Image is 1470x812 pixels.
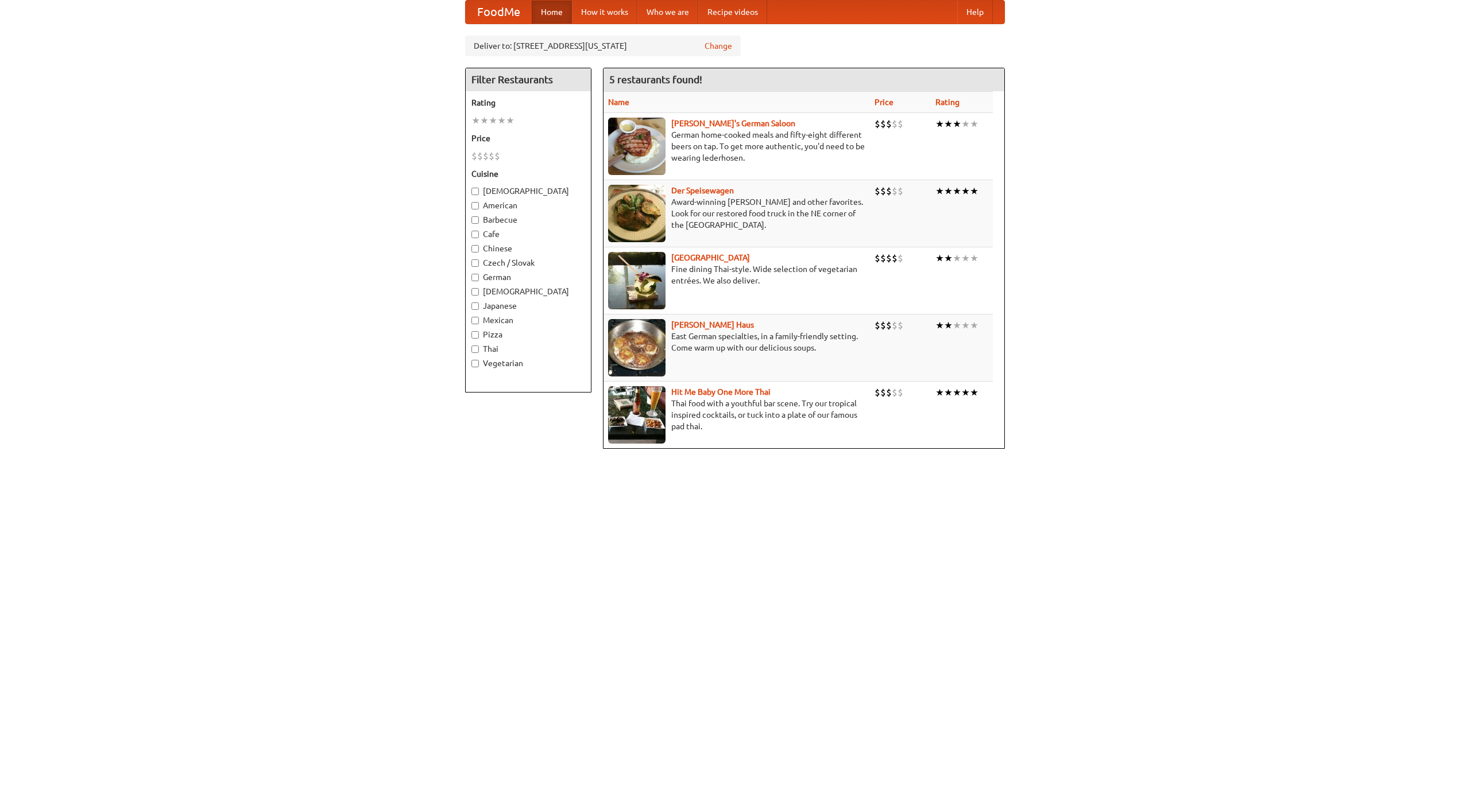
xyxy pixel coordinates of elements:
b: Der Speisewagen [671,186,734,195]
li: ★ [961,319,970,332]
li: ★ [970,386,978,399]
ng-pluralize: 5 restaurants found! [609,74,702,85]
li: $ [880,319,886,332]
li: $ [898,118,903,130]
h4: Filter Restaurants [466,68,591,91]
div: Deliver to: [STREET_ADDRESS][US_STATE] [465,36,741,56]
li: ★ [970,185,978,197]
input: Pizza [471,331,479,339]
li: $ [880,252,886,265]
li: ★ [944,252,953,265]
li: ★ [944,185,953,197]
li: $ [875,118,880,130]
li: ★ [961,118,970,130]
img: speisewagen.jpg [608,185,666,242]
h5: Cuisine [471,168,585,180]
input: Cafe [471,231,479,238]
label: [DEMOGRAPHIC_DATA] [471,286,585,297]
li: $ [892,118,898,130]
label: Mexican [471,314,585,326]
li: ★ [944,386,953,399]
a: Hit Me Baby One More Thai [671,387,771,397]
li: ★ [471,114,480,127]
li: ★ [935,185,944,197]
li: $ [886,185,892,197]
input: Barbecue [471,216,479,224]
li: ★ [961,386,970,399]
li: ★ [935,252,944,265]
li: ★ [935,386,944,399]
p: Thai food with a youthful bar scene. Try our tropical inspired cocktails, or tuck into a plate of... [608,398,865,432]
h5: Rating [471,97,585,108]
a: [PERSON_NAME]'s German Saloon [671,119,795,128]
li: $ [892,319,898,332]
input: Vegetarian [471,360,479,367]
a: How it works [572,1,637,24]
label: Chinese [471,243,585,254]
a: FoodMe [466,1,532,24]
li: $ [875,185,880,197]
li: ★ [944,118,953,130]
label: Japanese [471,300,585,312]
li: $ [880,118,886,130]
img: babythai.jpg [608,386,666,444]
p: Award-winning [PERSON_NAME] and other favorites. Look for our restored food truck in the NE corne... [608,196,865,231]
li: ★ [935,319,944,332]
li: $ [892,185,898,197]
li: $ [494,150,500,162]
li: $ [875,252,880,265]
input: [DEMOGRAPHIC_DATA] [471,188,479,195]
li: $ [880,386,886,399]
p: Fine dining Thai-style. Wide selection of vegetarian entrées. We also deliver. [608,263,865,286]
li: $ [875,319,880,332]
li: ★ [953,319,961,332]
a: Name [608,98,629,107]
li: $ [886,386,892,399]
li: $ [880,185,886,197]
a: [PERSON_NAME] Haus [671,320,754,329]
a: Who we are [637,1,698,24]
a: Rating [935,98,960,107]
a: [GEOGRAPHIC_DATA] [671,253,750,262]
li: $ [892,252,898,265]
li: ★ [953,118,961,130]
li: $ [886,252,892,265]
li: $ [477,150,483,162]
img: satay.jpg [608,252,666,309]
img: kohlhaus.jpg [608,319,666,376]
input: German [471,274,479,281]
li: ★ [944,319,953,332]
li: $ [886,118,892,130]
label: German [471,271,585,283]
label: [DEMOGRAPHIC_DATA] [471,185,585,197]
a: Help [957,1,993,24]
input: Czech / Slovak [471,259,479,267]
label: American [471,200,585,211]
li: $ [898,386,903,399]
input: [DEMOGRAPHIC_DATA] [471,288,479,296]
li: ★ [489,114,497,127]
input: American [471,202,479,209]
h5: Price [471,133,585,144]
li: ★ [961,252,970,265]
li: ★ [970,118,978,130]
p: German home-cooked meals and fifty-eight different beers on tap. To get more authentic, you'd nee... [608,129,865,164]
li: ★ [480,114,489,127]
a: Home [532,1,572,24]
label: Barbecue [471,214,585,226]
label: Czech / Slovak [471,257,585,269]
li: $ [483,150,489,162]
input: Chinese [471,245,479,252]
label: Vegetarian [471,358,585,369]
li: $ [886,319,892,332]
li: ★ [497,114,506,127]
label: Thai [471,343,585,355]
p: East German specialties, in a family-friendly setting. Come warm up with our delicious soups. [608,331,865,353]
a: Recipe videos [698,1,767,24]
input: Mexican [471,317,479,324]
li: ★ [970,252,978,265]
label: Cafe [471,228,585,240]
